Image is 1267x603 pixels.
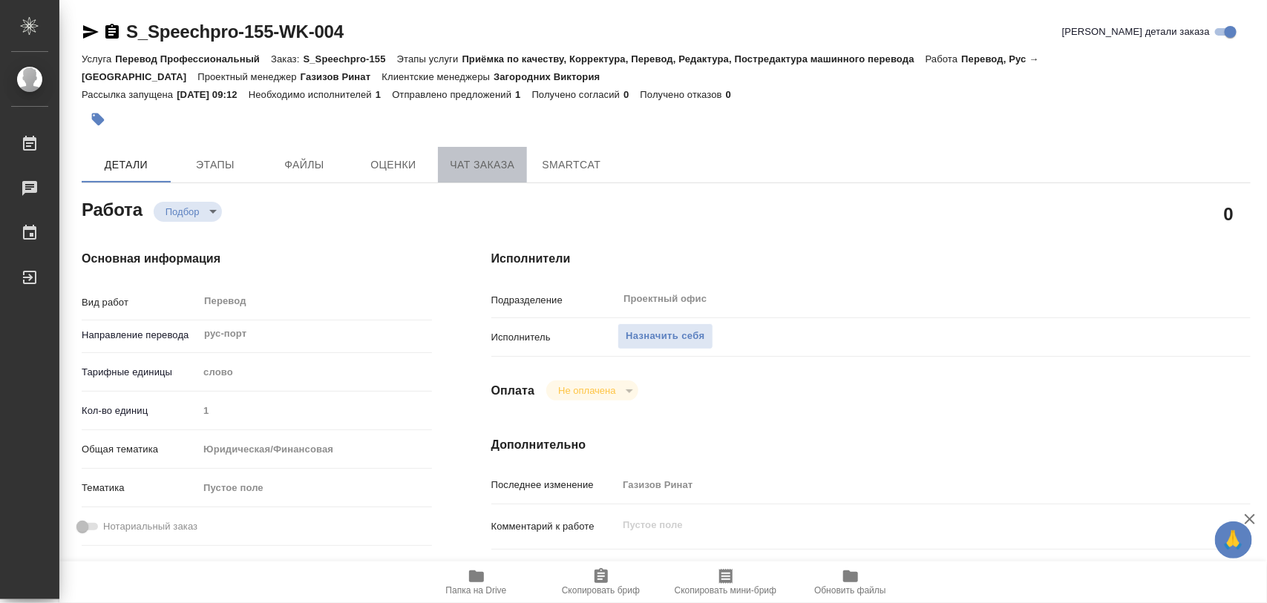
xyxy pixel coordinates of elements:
[82,250,432,268] h4: Основная информация
[82,481,198,495] p: Тематика
[103,519,197,534] span: Нотариальный заказ
[103,23,121,41] button: Скопировать ссылку
[1215,521,1252,558] button: 🙏
[397,53,462,65] p: Этапы услуги
[198,475,431,501] div: Пустое поле
[198,360,431,385] div: слово
[382,71,494,82] p: Клиентские менеджеры
[462,53,926,65] p: Приёмка по качеству, Корректура, Перевод, Редактура, Постредактура машинного перевода
[618,323,713,349] button: Назначить себя
[626,328,704,345] span: Назначить себя
[788,561,913,603] button: Обновить файлы
[539,561,664,603] button: Скопировать бриф
[301,71,382,82] p: Газизов Ринат
[82,403,198,418] p: Кол-во единиц
[491,250,1251,268] h4: Исполнители
[198,437,431,462] div: Юридическая/Финансовая
[249,89,376,100] p: Необходимо исполнителей
[271,53,303,65] p: Заказ:
[491,478,618,492] p: Последнее изменение
[623,89,640,100] p: 0
[197,71,300,82] p: Проектный менеджер
[664,561,788,603] button: Скопировать мини-бриф
[1062,24,1210,39] span: [PERSON_NAME] детали заказа
[376,89,392,100] p: 1
[269,156,340,174] span: Файлы
[82,53,115,65] p: Услуга
[447,156,518,174] span: Чат заказа
[82,295,198,310] p: Вид работ
[177,89,249,100] p: [DATE] 09:12
[814,585,886,596] span: Обновить файлы
[126,22,344,42] a: S_Speechpro-155-WK-004
[641,89,726,100] p: Получено отказов
[304,53,397,65] p: S_Speechpro-155
[414,561,539,603] button: Папка на Drive
[82,365,198,380] p: Тарифные единицы
[491,293,618,308] p: Подразделение
[82,103,114,136] button: Добавить тэг
[491,330,618,345] p: Исполнитель
[161,205,204,218] button: Подбор
[1224,201,1234,226] h2: 0
[198,400,431,421] input: Пустое поле
[675,585,776,596] span: Скопировать мини-бриф
[515,89,531,100] p: 1
[494,71,611,82] p: Загородних Виктория
[546,380,638,401] div: Подбор
[491,519,618,534] p: Комментарий к работе
[446,585,507,596] span: Папка на Drive
[536,156,607,174] span: SmartCat
[1221,524,1246,556] span: 🙏
[618,474,1187,495] input: Пустое поле
[82,195,143,222] h2: Работа
[554,384,620,397] button: Не оплачена
[82,442,198,457] p: Общая тематика
[562,585,640,596] span: Скопировать бриф
[532,89,624,100] p: Получено согласий
[115,53,271,65] p: Перевод Профессиональный
[82,328,198,343] p: Направление перевода
[154,202,222,222] div: Подбор
[491,436,1251,454] h4: Дополнительно
[926,53,962,65] p: Работа
[491,382,535,400] h4: Оплата
[180,156,251,174] span: Этапы
[392,89,515,100] p: Отправлено предложений
[358,156,429,174] span: Оценки
[726,89,742,100] p: 0
[82,23,99,41] button: Скопировать ссылку для ЯМессенджера
[203,481,413,495] div: Пустое поле
[82,89,177,100] p: Рассылка запущена
[91,156,162,174] span: Детали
